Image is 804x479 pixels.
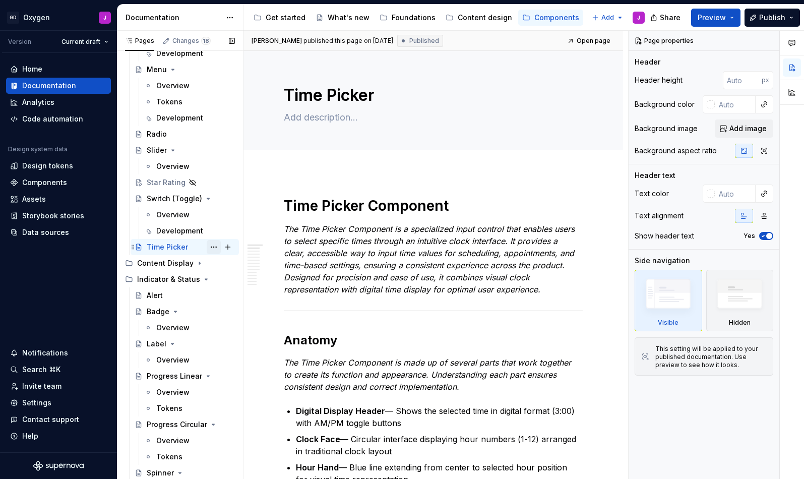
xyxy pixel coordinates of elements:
button: Current draft [57,35,113,49]
a: Design tokens [6,158,111,174]
a: Slider [131,142,239,158]
a: Label [131,336,239,352]
a: Overview [140,352,239,368]
div: Progress Circular [147,420,207,430]
div: Text alignment [635,211,684,221]
div: Overview [156,355,190,365]
div: Assets [22,194,46,204]
a: What's new [312,10,374,26]
a: Open page [564,34,615,48]
a: Development [140,110,239,126]
div: Header height [635,75,683,85]
div: Visible [658,319,678,327]
div: Design system data [8,145,68,153]
a: Overview [140,384,239,400]
a: Radio [131,126,239,142]
div: Label [147,339,166,349]
div: Header [635,57,660,67]
div: Alert [147,290,163,301]
span: [PERSON_NAME] [252,37,302,45]
span: Open page [577,37,610,45]
div: Star Rating [147,177,185,188]
div: Overview [156,387,190,397]
h1: Time Picker Component [284,197,583,215]
a: Overview [140,207,239,223]
button: Search ⌘K [6,362,111,378]
div: Components [534,13,579,23]
a: Settings [6,395,111,411]
a: Overview [140,78,239,94]
span: Published [409,37,439,45]
div: Home [22,64,42,74]
a: Tokens [140,449,239,465]
span: Preview [698,13,726,23]
strong: Digital Display Header [296,406,385,416]
div: Slider [147,145,167,155]
button: Share [645,9,687,27]
div: Tokens [156,403,182,413]
a: Tokens [140,400,239,416]
div: Overview [156,210,190,220]
div: Overview [156,161,190,171]
div: J [103,14,106,22]
a: Time Picker [131,239,239,255]
div: Analytics [22,97,54,107]
div: Changes [172,37,211,45]
div: Menu [147,65,167,75]
a: Code automation [6,111,111,127]
div: Data sources [22,227,69,237]
button: Publish [745,9,800,27]
div: Pages [125,37,154,45]
div: Time Picker [147,242,188,252]
div: Background aspect ratio [635,146,717,156]
em: The Time Picker Component is a specialized input control that enables users to select specific ti... [284,224,577,294]
a: Menu [131,62,239,78]
div: Overview [156,323,190,333]
button: Add [589,11,627,25]
a: Get started [250,10,310,26]
a: Overview [140,158,239,174]
div: Background color [635,99,695,109]
span: Publish [759,13,785,23]
a: Overview [140,433,239,449]
div: Indicator & Status [121,271,239,287]
div: GD [7,12,19,24]
div: Content Display [121,255,239,271]
div: Development [156,226,203,236]
div: Invite team [22,381,61,391]
a: Overview [140,320,239,336]
div: Code automation [22,114,83,124]
a: Progress Circular [131,416,239,433]
span: Add image [729,124,767,134]
label: Yes [744,232,755,240]
svg: Supernova Logo [33,461,84,471]
a: Documentation [6,78,111,94]
em: The Time Picker Component is made up of several parts that work together to create its function a... [284,357,574,392]
a: Development [140,45,239,62]
div: Background image [635,124,698,134]
input: Auto [715,185,756,203]
div: Content Display [137,258,194,268]
a: Badge [131,304,239,320]
div: Version [8,38,31,46]
strong: Hour Hand [296,462,339,472]
a: Assets [6,191,111,207]
a: Content design [442,10,516,26]
div: Side navigation [635,256,690,266]
div: What's new [328,13,369,23]
button: Notifications [6,345,111,361]
div: Header text [635,170,675,181]
div: J [637,14,640,22]
div: Tokens [156,452,182,462]
div: Development [156,48,203,58]
p: px [762,76,769,84]
div: Settings [22,398,51,408]
div: Show header text [635,231,694,241]
button: Preview [691,9,740,27]
a: Components [518,10,583,26]
a: Home [6,61,111,77]
a: Components [6,174,111,191]
div: Development [156,113,203,123]
a: Data sources [6,224,111,241]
